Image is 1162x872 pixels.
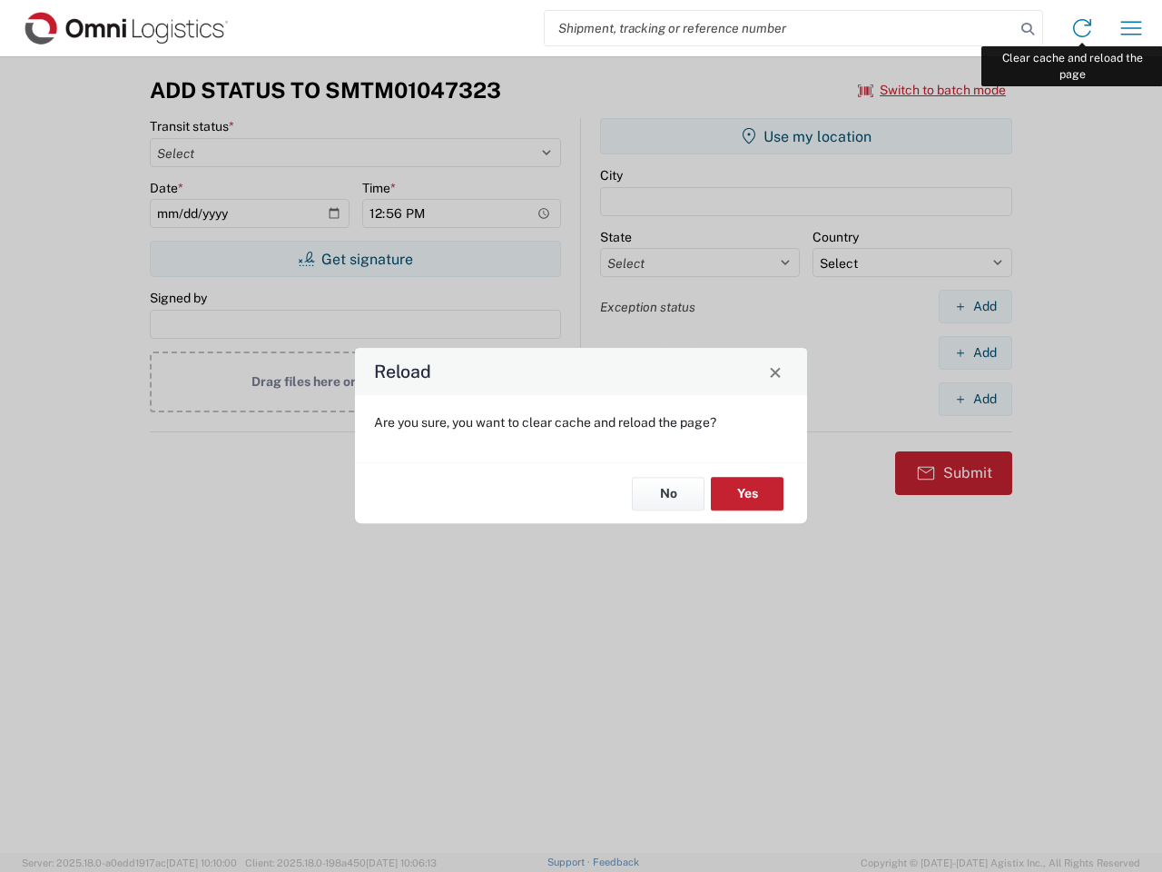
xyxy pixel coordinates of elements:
button: Yes [711,477,783,510]
p: Are you sure, you want to clear cache and reload the page? [374,414,788,431]
button: Close [763,359,788,384]
button: No [632,477,704,510]
h4: Reload [374,359,431,385]
input: Shipment, tracking or reference number [545,11,1015,45]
